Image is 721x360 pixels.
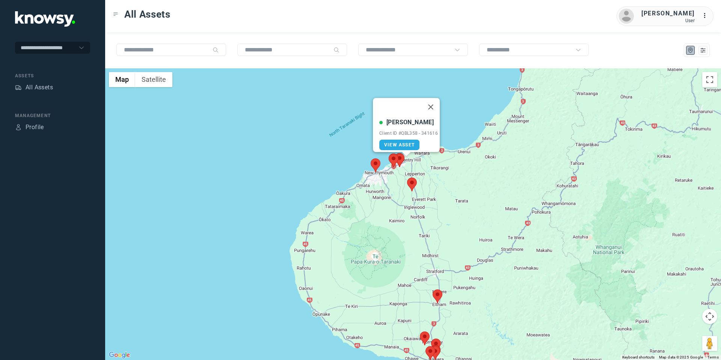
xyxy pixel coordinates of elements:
[422,98,440,116] button: Close
[26,83,53,92] div: All Assets
[135,72,172,87] button: Show satellite imagery
[384,142,415,148] span: View Asset
[15,72,90,79] div: Assets
[641,9,695,18] div: [PERSON_NAME]
[15,124,22,131] div: Profile
[702,309,717,324] button: Map camera controls
[379,131,438,136] div: Client ID #QBL358 - 341616
[124,8,170,21] span: All Assets
[622,355,655,360] button: Keyboard shortcuts
[659,355,703,359] span: Map data ©2025 Google
[703,13,710,18] tspan: ...
[702,72,717,87] button: Toggle fullscreen view
[687,47,694,54] div: Map
[15,11,75,27] img: Application Logo
[213,47,219,53] div: Search
[109,72,135,87] button: Show street map
[702,11,711,20] div: :
[702,336,717,351] button: Drag Pegman onto the map to open Street View
[700,47,706,54] div: List
[107,350,132,360] a: Open this area in Google Maps (opens a new window)
[15,83,53,92] a: AssetsAll Assets
[619,9,634,24] img: avatar.png
[641,18,695,23] div: User
[702,11,711,21] div: :
[386,118,434,127] div: [PERSON_NAME]
[333,47,339,53] div: Search
[15,123,44,132] a: ProfileProfile
[379,140,419,150] a: View Asset
[15,112,90,119] div: Management
[107,350,132,360] img: Google
[15,84,22,91] div: Assets
[26,123,44,132] div: Profile
[113,12,118,17] div: Toggle Menu
[707,355,719,359] a: Terms (opens in new tab)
